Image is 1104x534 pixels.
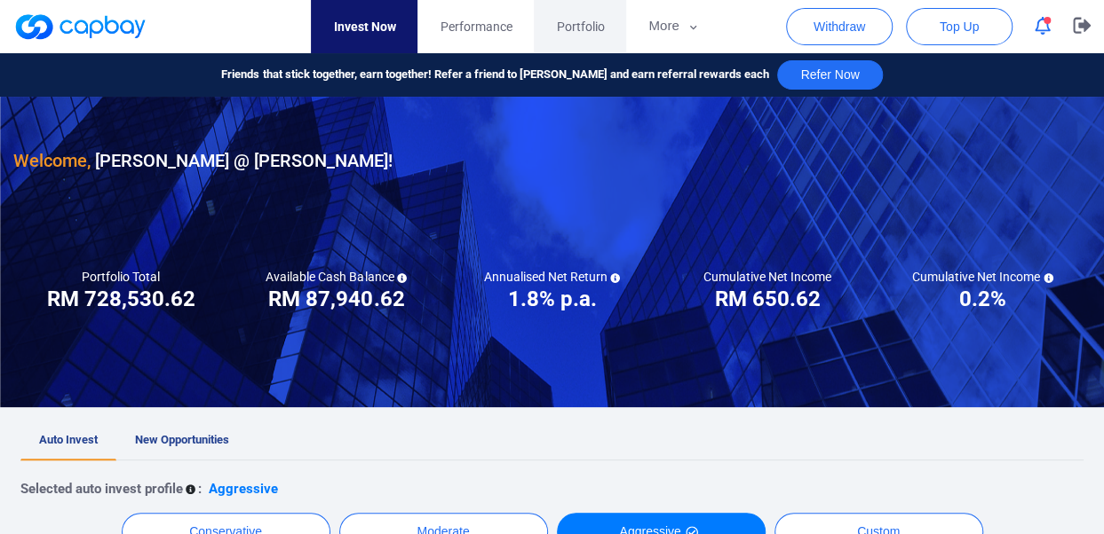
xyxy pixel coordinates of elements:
[39,433,98,446] span: Auto Invest
[266,269,407,285] h5: Available Cash Balance
[556,17,604,36] span: Portfolio
[82,269,160,285] h5: Portfolio Total
[209,478,278,499] p: Aggressive
[20,478,183,499] p: Selected auto invest profile
[940,18,979,35] span: Top Up
[440,17,512,36] span: Performance
[483,269,620,285] h5: Annualised Net Return
[13,150,91,171] span: Welcome,
[221,66,768,84] span: Friends that stick together, earn together! Refer a friend to [PERSON_NAME] and earn referral rew...
[912,269,1053,285] h5: Cumulative Net Income
[786,8,893,45] button: Withdraw
[135,433,229,446] span: New Opportunities
[777,60,882,90] button: Refer Now
[47,285,195,313] h3: RM 728,530.62
[268,285,404,313] h3: RM 87,940.62
[959,285,1006,313] h3: 0.2%
[715,285,821,313] h3: RM 650.62
[906,8,1013,45] button: Top Up
[198,478,202,499] p: :
[507,285,596,313] h3: 1.8% p.a.
[703,269,831,285] h5: Cumulative Net Income
[13,146,393,175] h3: [PERSON_NAME] @ [PERSON_NAME] !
